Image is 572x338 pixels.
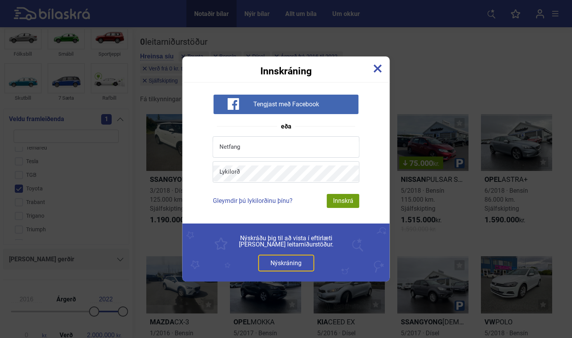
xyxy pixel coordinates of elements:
div: Innskrá [327,194,360,208]
a: Nýskráning [258,255,314,271]
span: eða [277,123,295,130]
div: Innskráning [182,56,390,76]
a: Tengjast með Facebook [213,100,358,107]
img: facebook-white-icon.svg [227,98,239,110]
span: Nýskráðu þig til að vista í eftirlæti [PERSON_NAME] leitarniðurstöður. [200,235,372,248]
img: close-x.svg [374,64,382,73]
a: Gleymdir þú lykilorðinu þínu? [213,197,293,204]
span: Tengjast með Facebook [253,100,319,108]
